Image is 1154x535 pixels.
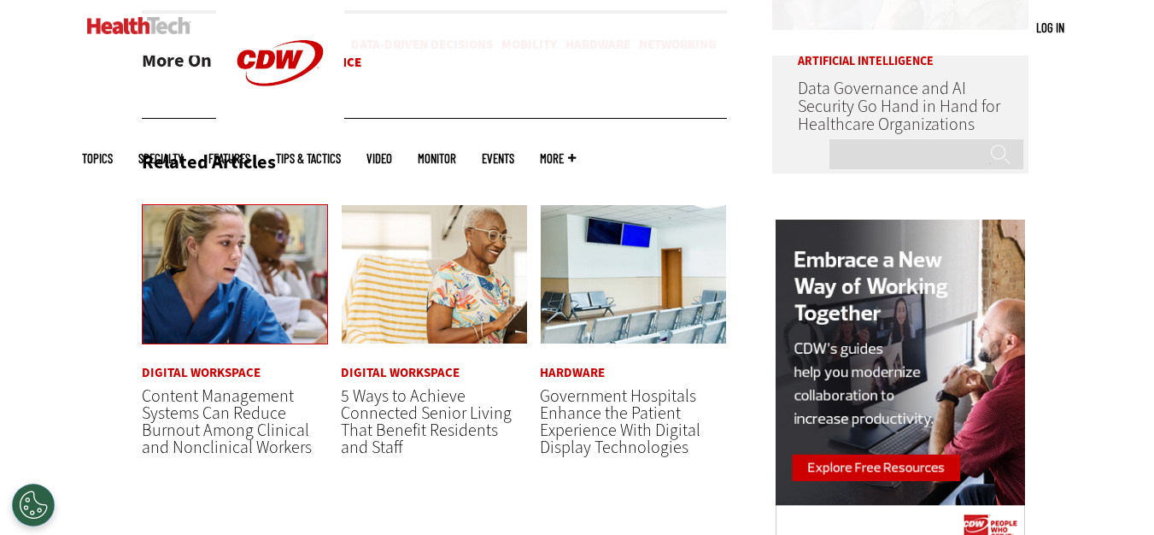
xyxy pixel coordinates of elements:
[540,204,727,345] img: Empty seats in hospital waiting room with a television monitor.
[540,367,605,379] a: Hardware
[1036,19,1064,37] div: User menu
[138,152,183,165] span: Specialty
[540,152,576,165] span: More
[276,152,341,165] a: Tips & Tactics
[12,484,55,526] button: Open Preferences
[341,204,528,345] img: Networking Solutions for Senior Living
[540,385,700,459] a: Government Hospitals Enhance the Patient Experience With Digital Display Technologies
[87,17,190,34] img: Home
[208,152,250,165] a: Features
[82,152,113,165] span: Topics
[142,204,329,345] img: nurses talk in front of desktop computer
[341,367,460,379] a: Digital Workspace
[482,152,514,165] a: Events
[341,385,512,459] a: 5 Ways to Achieve Connected Senior Living That Benefit Residents and Staff
[142,385,312,459] a: Content Management Systems Can Reduce Burnout Among Clinical and Nonclinical Workers
[418,152,456,165] a: MonITor
[1036,20,1064,35] a: Log in
[142,367,261,379] a: Digital Workspace
[12,484,55,526] div: Cookies Settings
[216,113,344,131] a: CDW
[366,152,392,165] a: Video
